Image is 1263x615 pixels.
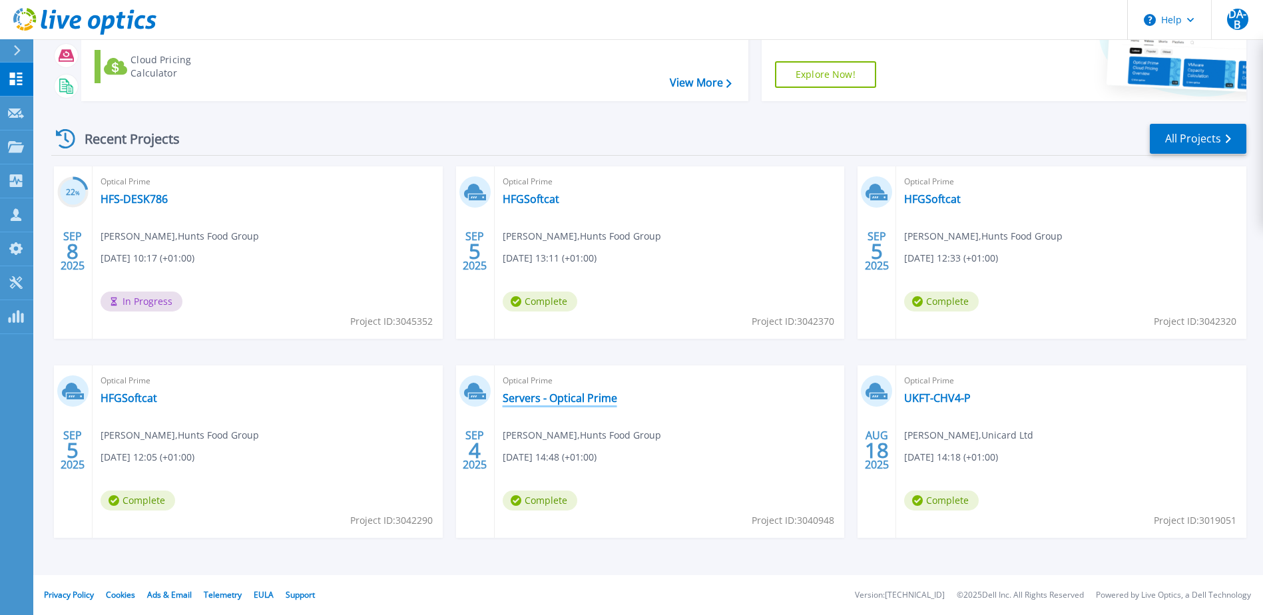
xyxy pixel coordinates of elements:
li: © 2025 Dell Inc. All Rights Reserved [957,591,1084,600]
a: Cookies [106,589,135,600]
span: Project ID: 3040948 [752,513,834,528]
span: Complete [101,491,175,511]
span: Complete [904,292,979,311]
span: Project ID: 3042290 [350,513,433,528]
span: 8 [67,246,79,257]
span: [DATE] 14:48 (+01:00) [503,450,597,465]
span: [DATE] 10:17 (+01:00) [101,251,194,266]
span: Complete [503,292,577,311]
span: Optical Prime [503,373,837,388]
span: Project ID: 3045352 [350,314,433,329]
a: Servers - Optical Prime [503,391,617,405]
span: [DATE] 13:11 (+01:00) [503,251,597,266]
a: HFGSoftcat [503,192,559,206]
span: Optical Prime [101,174,435,189]
span: 18 [865,445,889,456]
a: Explore Now! [775,61,876,88]
li: Version: [TECHNICAL_ID] [855,591,945,600]
div: SEP 2025 [462,426,487,475]
span: DA-B [1227,9,1248,30]
a: EULA [254,589,274,600]
div: SEP 2025 [60,227,85,276]
span: Project ID: 3019051 [1154,513,1236,528]
a: HFS-DESK786 [101,192,168,206]
div: SEP 2025 [864,227,889,276]
div: Cloud Pricing Calculator [130,53,237,80]
span: 5 [469,246,481,257]
span: 5 [67,445,79,456]
span: Optical Prime [503,174,837,189]
span: [PERSON_NAME] , Hunts Food Group [101,428,259,443]
div: Recent Projects [51,122,198,155]
a: HFGSoftcat [101,391,157,405]
span: [PERSON_NAME] , Hunts Food Group [503,428,661,443]
span: [PERSON_NAME] , Hunts Food Group [101,229,259,244]
span: [PERSON_NAME] , Hunts Food Group [503,229,661,244]
span: 5 [871,246,883,257]
div: SEP 2025 [462,227,487,276]
a: Ads & Email [147,589,192,600]
span: [DATE] 12:33 (+01:00) [904,251,998,266]
div: AUG 2025 [864,426,889,475]
li: Powered by Live Optics, a Dell Technology [1096,591,1251,600]
a: HFGSoftcat [904,192,961,206]
span: % [75,189,80,196]
span: Optical Prime [101,373,435,388]
a: All Projects [1150,124,1246,154]
span: In Progress [101,292,182,311]
span: Optical Prime [904,373,1238,388]
a: View More [670,77,732,89]
a: UKFT-CHV4-P [904,391,971,405]
a: Cloud Pricing Calculator [95,50,243,83]
span: Optical Prime [904,174,1238,189]
a: Support [286,589,315,600]
span: Project ID: 3042320 [1154,314,1236,329]
span: Complete [503,491,577,511]
span: [PERSON_NAME] , Unicard Ltd [904,428,1033,443]
div: SEP 2025 [60,426,85,475]
span: 4 [469,445,481,456]
span: [PERSON_NAME] , Hunts Food Group [904,229,1063,244]
span: Project ID: 3042370 [752,314,834,329]
span: [DATE] 14:18 (+01:00) [904,450,998,465]
a: Privacy Policy [44,589,94,600]
h3: 22 [57,185,89,200]
span: Complete [904,491,979,511]
span: [DATE] 12:05 (+01:00) [101,450,194,465]
a: Telemetry [204,589,242,600]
